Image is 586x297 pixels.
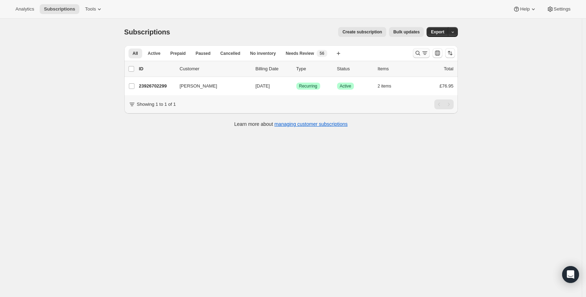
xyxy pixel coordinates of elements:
[180,65,250,72] p: Customer
[427,27,448,37] button: Export
[15,6,34,12] span: Analytics
[393,29,420,35] span: Bulk updates
[196,51,211,56] span: Paused
[133,51,138,56] span: All
[389,27,424,37] button: Bulk updates
[378,65,413,72] div: Items
[520,6,529,12] span: Help
[296,65,331,72] div: Type
[250,51,276,56] span: No inventory
[180,83,217,90] span: [PERSON_NAME]
[562,266,579,283] div: Open Intercom Messenger
[333,49,344,58] button: Create new view
[378,81,399,91] button: 2 items
[434,99,454,109] nav: Pagination
[542,4,575,14] button: Settings
[40,4,79,14] button: Subscriptions
[44,6,75,12] span: Subscriptions
[320,51,324,56] span: 56
[338,27,386,37] button: Create subscription
[433,48,442,58] button: Customize table column order and visibility
[220,51,241,56] span: Cancelled
[274,121,348,127] a: managing customer subscriptions
[139,65,174,72] p: ID
[286,51,314,56] span: Needs Review
[124,28,170,36] span: Subscriptions
[340,83,351,89] span: Active
[299,83,317,89] span: Recurring
[85,6,96,12] span: Tools
[139,83,174,90] p: 23926702299
[431,29,444,35] span: Export
[445,48,455,58] button: Sort the results
[378,83,391,89] span: 2 items
[444,65,453,72] p: Total
[176,80,246,92] button: [PERSON_NAME]
[413,48,430,58] button: Search and filter results
[256,83,270,89] span: [DATE]
[234,121,348,128] p: Learn more about
[170,51,186,56] span: Prepaid
[137,101,176,108] p: Showing 1 to 1 of 1
[342,29,382,35] span: Create subscription
[256,65,291,72] p: Billing Date
[11,4,38,14] button: Analytics
[509,4,541,14] button: Help
[337,65,372,72] p: Status
[139,65,454,72] div: IDCustomerBilling DateTypeStatusItemsTotal
[148,51,160,56] span: Active
[139,81,454,91] div: 23926702299[PERSON_NAME][DATE]SuccessRecurringSuccessActive2 items£76.95
[554,6,571,12] span: Settings
[440,83,454,89] span: £76.95
[81,4,107,14] button: Tools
